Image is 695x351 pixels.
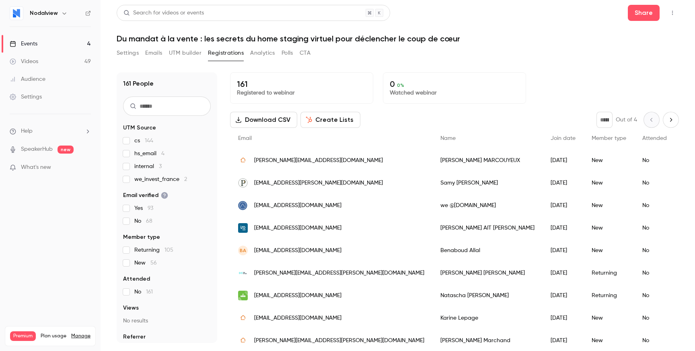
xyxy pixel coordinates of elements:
[616,116,637,124] p: Out of 4
[146,218,152,224] span: 68
[161,151,164,156] span: 4
[634,239,675,262] div: No
[254,179,383,187] span: [EMAIL_ADDRESS][PERSON_NAME][DOMAIN_NAME]
[254,314,341,322] span: [EMAIL_ADDRESS][DOMAIN_NAME]
[634,217,675,239] div: No
[134,162,162,170] span: internal
[634,262,675,284] div: No
[123,79,154,88] h1: 161 People
[134,217,152,225] span: No
[238,178,248,188] img: proprium.expert
[282,47,293,60] button: Polls
[238,268,248,278] img: weinvest.fr
[71,333,90,339] a: Manage
[390,79,519,89] p: 0
[21,127,33,135] span: Help
[169,47,202,60] button: UTM builder
[432,239,543,262] div: Benaboud Allal
[634,149,675,172] div: No
[134,204,153,212] span: Yes
[584,239,634,262] div: New
[663,112,679,128] button: Next page
[634,307,675,329] div: No
[237,79,366,89] p: 161
[592,135,626,141] span: Member type
[238,336,248,345] img: safti.fr
[634,284,675,307] div: No
[238,291,248,300] img: nmbbrussels.com
[41,333,66,339] span: Plan usage
[432,194,543,217] div: we @[DOMAIN_NAME]
[148,205,153,211] span: 93
[238,201,248,210] img: galaxwi.com
[642,135,667,141] span: Attended
[584,217,634,239] div: New
[543,217,584,239] div: [DATE]
[58,146,74,154] span: new
[432,217,543,239] div: [PERSON_NAME] AIT [PERSON_NAME]
[543,149,584,172] div: [DATE]
[238,223,248,233] img: iadfrance.fr
[628,5,660,21] button: Share
[150,260,157,266] span: 56
[10,7,23,20] img: Nodalview
[123,317,211,325] p: No results
[238,156,248,165] img: safti.fr
[159,164,162,169] span: 3
[254,337,424,345] span: [PERSON_NAME][EMAIL_ADDRESS][PERSON_NAME][DOMAIN_NAME]
[123,9,204,17] div: Search for videos or events
[543,239,584,262] div: [DATE]
[254,156,383,165] span: [PERSON_NAME][EMAIL_ADDRESS][DOMAIN_NAME]
[10,40,37,48] div: Events
[254,201,341,210] span: [EMAIL_ADDRESS][DOMAIN_NAME]
[10,57,38,66] div: Videos
[543,284,584,307] div: [DATE]
[584,172,634,194] div: New
[123,275,150,283] span: Attended
[543,307,584,329] div: [DATE]
[134,246,173,254] span: Returning
[123,124,156,132] span: UTM Source
[117,47,139,60] button: Settings
[432,149,543,172] div: [PERSON_NAME] MARCOUYEUX
[238,135,252,141] span: Email
[300,112,360,128] button: Create Lists
[584,149,634,172] div: New
[543,194,584,217] div: [DATE]
[543,172,584,194] div: [DATE]
[584,194,634,217] div: New
[123,333,146,341] span: Referrer
[81,164,91,171] iframe: Noticeable Trigger
[254,246,341,255] span: [EMAIL_ADDRESS][DOMAIN_NAME]
[164,247,173,253] span: 105
[208,47,244,60] button: Registrations
[300,47,310,60] button: CTA
[432,284,543,307] div: Natascha [PERSON_NAME]
[432,172,543,194] div: Samy [PERSON_NAME]
[397,82,404,88] span: 0 %
[390,89,519,97] p: Watched webinar
[134,288,153,296] span: No
[117,34,679,43] h1: Du mandat à la vente : les secrets du home staging virtuel pour déclencher le coup de cœur
[440,135,456,141] span: Name
[123,233,160,241] span: Member type
[237,89,366,97] p: Registered to webinar
[146,289,153,295] span: 161
[254,291,341,300] span: [EMAIL_ADDRESS][DOMAIN_NAME]
[145,47,162,60] button: Emails
[145,138,153,144] span: 144
[10,331,36,341] span: Premium
[123,191,168,199] span: Email verified
[238,313,248,323] img: safti.fr
[134,259,157,267] span: New
[30,9,58,17] h6: Nodalview
[184,177,187,182] span: 2
[123,304,139,312] span: Views
[134,175,187,183] span: we_invest_france
[134,150,164,158] span: hs_email
[634,172,675,194] div: No
[10,93,42,101] div: Settings
[254,224,341,232] span: [EMAIL_ADDRESS][DOMAIN_NAME]
[134,137,153,145] span: cs
[543,262,584,284] div: [DATE]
